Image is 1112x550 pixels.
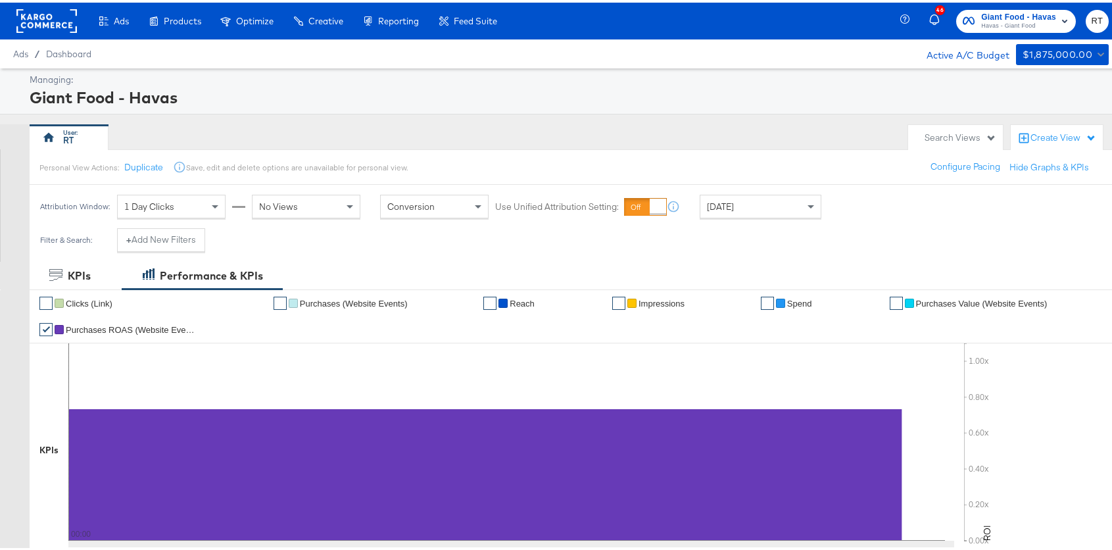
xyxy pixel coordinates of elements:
[1023,44,1092,61] div: $1,875,000.00
[30,84,1105,106] div: Giant Food - Havas
[956,7,1076,30] button: Giant Food - HavasHavas - Giant Food
[495,198,619,211] label: Use Unified Attribution Setting:
[259,198,298,210] span: No Views
[510,296,535,306] span: Reach
[927,6,950,32] button: 46
[1086,7,1109,30] button: RT
[378,13,419,24] span: Reporting
[236,13,274,24] span: Optimize
[39,199,110,209] div: Attribution Window:
[935,3,945,12] div: 46
[761,294,774,307] a: ✔
[300,296,408,306] span: Purchases (Website Events)
[13,46,28,57] span: Ads
[64,132,74,144] div: RT
[68,266,91,281] div: KPIs
[117,226,205,249] button: +Add New Filters
[787,296,812,306] span: Spend
[46,46,91,57] a: Dashboard
[186,160,408,170] div: Save, edit and delete options are unavailable for personal view.
[124,198,174,210] span: 1 Day Clicks
[916,296,1048,306] span: Purchases Value (Website Events)
[160,266,263,281] div: Performance & KPIs
[66,296,112,306] span: Clicks (Link)
[454,13,497,24] span: Feed Suite
[308,13,343,24] span: Creative
[164,13,201,24] span: Products
[925,129,996,141] div: Search Views
[126,231,132,243] strong: +
[274,294,287,307] a: ✔
[39,294,53,307] a: ✔
[1030,129,1096,142] div: Create View
[39,441,59,454] div: KPIs
[28,46,46,57] span: /
[1009,159,1089,171] button: Hide Graphs & KPIs
[39,160,119,170] div: Personal View Actions:
[66,322,197,332] span: Purchases ROAS (Website Events)
[981,8,1056,22] span: Giant Food - Havas
[30,71,1105,84] div: Managing:
[981,18,1056,29] span: Havas - Giant Food
[981,522,993,538] text: ROI
[639,296,685,306] span: Impressions
[39,233,93,242] div: Filter & Search:
[39,320,53,334] a: ✔
[612,294,625,307] a: ✔
[124,159,163,171] button: Duplicate
[921,153,1009,176] button: Configure Pacing
[890,294,903,307] a: ✔
[1016,41,1109,63] button: $1,875,000.00
[387,198,435,210] span: Conversion
[707,198,734,210] span: [DATE]
[1091,11,1103,26] span: RT
[483,294,496,307] a: ✔
[114,13,129,24] span: Ads
[913,41,1009,61] div: Active A/C Budget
